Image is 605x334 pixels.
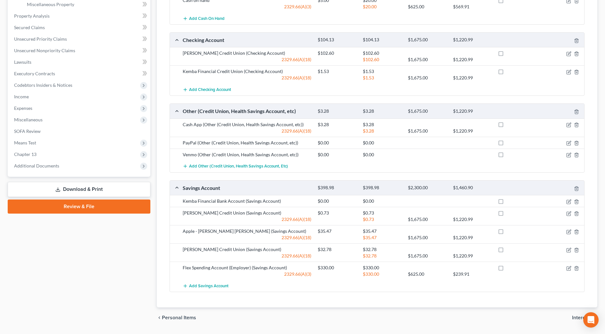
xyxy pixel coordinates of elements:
div: $1,220.99 [450,216,495,223]
div: $1,675.00 [405,253,450,259]
div: $1,220.99 [450,234,495,241]
div: $1,220.99 [450,56,495,63]
div: $625.00 [405,271,450,277]
a: Review & File [8,200,150,214]
span: Property Analysis [14,13,50,19]
div: $1,675.00 [405,37,450,43]
div: Venmo (Other (Credit Union, Health Savings Account, etc)) [179,151,314,158]
div: $32.78 [360,253,405,259]
div: Cash App (Other (Credit Union, Health Savings Account, etc)) [179,121,314,128]
div: $35.47 [314,228,360,234]
span: Codebtors Insiders & Notices [14,82,72,88]
a: Secured Claims [9,22,150,33]
div: $239.91 [450,271,495,277]
button: Interests chevron_right [572,315,597,320]
div: $35.47 [360,228,405,234]
div: Apple - [PERSON_NAME] [PERSON_NAME] (Savings Account) [179,228,314,234]
div: $1,675.00 [405,216,450,223]
div: $0.73 [360,216,405,223]
div: $0.00 [314,198,360,204]
span: Income [14,94,29,99]
div: 2329.66(A)(18) [179,253,314,259]
button: chevron_left Personal Items [157,315,196,320]
div: $1,220.99 [450,253,495,259]
span: Personal Items [162,315,196,320]
div: $330.00 [360,271,405,277]
button: Add Other (Credit Union, Health Savings Account, etc) [183,160,288,172]
div: Kemba Financial Bank Account (Savings Account) [179,198,314,204]
div: Savings Account [179,184,314,191]
div: $102.60 [360,50,405,56]
a: Property Analysis [9,10,150,22]
div: $0.00 [314,151,360,158]
div: $3.28 [360,121,405,128]
div: $32.78 [360,246,405,253]
a: Executory Contracts [9,68,150,79]
span: Executory Contracts [14,71,55,76]
a: SOFA Review [9,126,150,137]
a: Unsecured Nonpriority Claims [9,45,150,56]
span: Add Savings Account [189,283,228,289]
div: $3.28 [360,108,405,114]
div: 2329.66(A)(18) [179,128,314,134]
a: Lawsuits [9,56,150,68]
div: 2329.66(A)(18) [179,56,314,63]
div: $0.00 [360,151,405,158]
div: [PERSON_NAME] Credit Union (Checking Account) [179,50,314,56]
span: Miscellaneous [14,117,43,122]
span: Unsecured Nonpriority Claims [14,48,75,53]
div: $569.91 [450,4,495,10]
div: $0.00 [314,140,360,146]
div: $625.00 [405,4,450,10]
span: Add Cash on Hand [189,16,225,21]
span: Lawsuits [14,59,31,65]
div: $1.53 [360,68,405,75]
div: $1,220.99 [450,108,495,114]
div: $3.28 [314,108,360,114]
div: $102.60 [314,50,360,56]
div: [PERSON_NAME] Credit Union (Savings Account) [179,246,314,253]
span: Chapter 13 [14,151,36,157]
div: $1,460.90 [450,185,495,191]
div: $398.98 [360,185,405,191]
span: Miscellaneous Property [27,2,74,7]
div: $104.13 [314,37,360,43]
div: $20.00 [360,4,405,10]
div: Other (Credit Union, Health Savings Account, etc) [179,108,314,114]
div: 2329.66(A)(3) [179,271,314,277]
div: $1,220.99 [450,128,495,134]
div: $398.98 [314,185,360,191]
div: $0.73 [314,210,360,216]
div: $1.53 [314,68,360,75]
div: $1,675.00 [405,75,450,81]
a: Download & Print [8,182,150,197]
div: $0.73 [360,210,405,216]
div: Checking Account [179,37,314,43]
div: $102.60 [360,56,405,63]
div: 2329.66(A)(3) [179,4,314,10]
div: $104.13 [360,37,405,43]
button: Add Savings Account [183,280,228,292]
div: PayPal (Other (Credit Union, Health Savings Account, etc)) [179,140,314,146]
div: Flex Spending Account (Employer) (Savings Account) [179,265,314,271]
div: [PERSON_NAME] Credit Union (Savings Account) [179,210,314,216]
div: $330.00 [360,265,405,271]
div: $1,675.00 [405,108,450,114]
button: Add Cash on Hand [183,12,225,24]
div: $0.00 [360,198,405,204]
div: Open Intercom Messenger [583,312,599,328]
div: $2,300.00 [405,185,450,191]
div: $32.78 [314,246,360,253]
span: Secured Claims [14,25,45,30]
div: $0.00 [360,140,405,146]
span: Add Checking Account [189,87,231,92]
div: $3.28 [314,121,360,128]
div: 2329.66(A)(18) [179,234,314,241]
div: $1,220.99 [450,37,495,43]
a: Unsecured Priority Claims [9,33,150,45]
div: $1,220.99 [450,75,495,81]
div: $35.47 [360,234,405,241]
div: $1.53 [360,75,405,81]
span: Add Other (Credit Union, Health Savings Account, etc) [189,164,288,169]
span: SOFA Review [14,128,41,134]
